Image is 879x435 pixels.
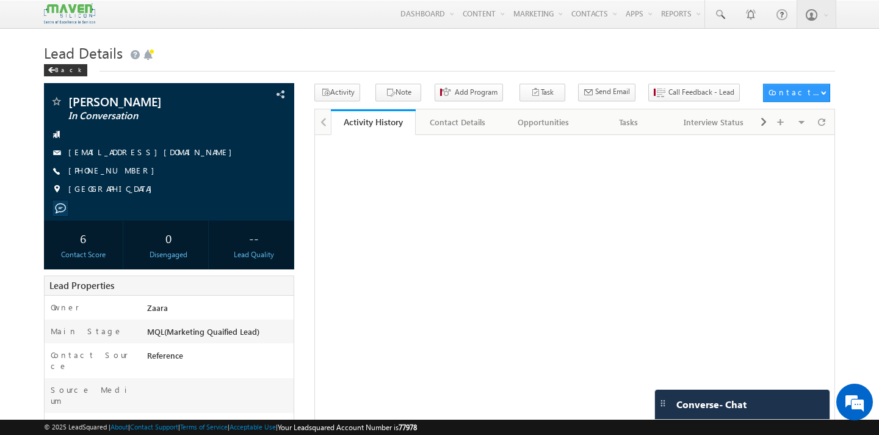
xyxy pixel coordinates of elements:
[180,423,228,431] a: Terms of Service
[681,115,746,130] div: Interview Status
[132,249,205,260] div: Disengaged
[671,109,757,135] a: Interview Status
[668,87,734,98] span: Call Feedback - Lead
[278,423,417,432] span: Your Leadsquared Account Number is
[68,110,223,122] span: In Conversation
[44,64,93,74] a: Back
[375,84,421,101] button: Note
[147,302,168,313] span: Zaara
[132,227,205,249] div: 0
[586,109,671,135] a: Tasks
[763,84,830,102] button: Contact Actions
[44,3,95,24] img: Custom Logo
[416,109,501,135] a: Contact Details
[51,349,135,371] label: Contact Source
[68,183,158,196] span: [GEOGRAPHIC_DATA]
[44,422,417,433] span: © 2025 LeadSquared | | | | |
[501,109,587,135] a: Opportunities
[51,326,123,337] label: Main Stage
[314,84,360,101] button: Activity
[68,95,223,108] span: [PERSON_NAME]
[595,86,630,97] span: Send Email
[68,165,161,177] span: [PHONE_NUMBER]
[578,84,635,101] button: Send Email
[47,249,120,260] div: Contact Score
[110,423,128,431] a: About
[435,84,503,101] button: Add Program
[676,399,747,410] span: Converse - Chat
[144,326,294,343] div: MQL(Marketing Quaified Lead)
[218,249,291,260] div: Lead Quality
[769,87,820,98] div: Contact Actions
[399,423,417,432] span: 77978
[511,115,576,130] div: Opportunities
[331,109,416,135] a: Activity History
[144,349,294,367] div: Reference
[218,227,291,249] div: --
[648,84,740,101] button: Call Feedback - Lead
[51,302,79,313] label: Owner
[340,116,407,128] div: Activity History
[519,84,565,101] button: Task
[130,423,178,431] a: Contact Support
[49,279,114,291] span: Lead Properties
[51,384,135,406] label: Source Medium
[44,43,123,62] span: Lead Details
[658,398,668,408] img: carter-drag
[68,147,238,157] a: [EMAIL_ADDRESS][DOMAIN_NAME]
[596,115,660,130] div: Tasks
[455,87,497,98] span: Add Program
[47,227,120,249] div: 6
[230,423,276,431] a: Acceptable Use
[425,115,490,130] div: Contact Details
[44,64,87,76] div: Back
